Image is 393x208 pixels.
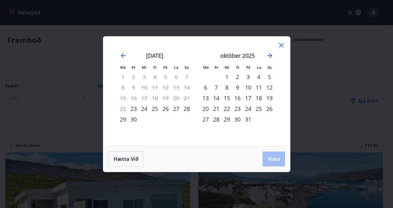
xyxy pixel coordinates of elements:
div: Move backward to switch to the previous month. [120,52,127,59]
div: 26 [264,103,275,114]
small: La [257,65,261,70]
div: Move forward to switch to the next month. [266,52,273,59]
td: Choose laugardagur, 25. október 2025 as your check-in date. It’s available. [253,103,264,114]
td: Not available. miðvikudagur, 3. september 2025 [139,72,150,82]
td: Not available. mánudagur, 22. september 2025 [118,103,128,114]
div: 18 [253,93,264,103]
div: 1 [222,72,232,82]
div: 16 [232,93,243,103]
small: Má [120,65,126,70]
small: Má [203,65,209,70]
div: 8 [222,82,232,93]
small: Þr [215,65,218,70]
div: 23 [232,103,243,114]
td: Choose fimmtudagur, 25. september 2025 as your check-in date. It’s available. [150,103,160,114]
small: Fö [246,65,250,70]
td: Not available. fimmtudagur, 18. september 2025 [150,93,160,103]
td: Not available. sunnudagur, 14. september 2025 [181,82,192,93]
td: Choose miðvikudagur, 29. október 2025 as your check-in date. It’s available. [222,114,232,125]
td: Not available. mánudagur, 1. september 2025 [118,72,128,82]
small: Fö [163,65,167,70]
td: Choose miðvikudagur, 22. október 2025 as your check-in date. It’s available. [222,103,232,114]
small: Su [185,65,189,70]
div: 2 [232,72,243,82]
td: Not available. laugardagur, 13. september 2025 [171,82,181,93]
div: 27 [200,114,211,125]
td: Not available. miðvikudagur, 17. september 2025 [139,93,150,103]
small: Fi [153,65,156,70]
div: 3 [243,72,253,82]
small: La [174,65,178,70]
div: 28 [211,114,222,125]
td: Not available. mánudagur, 8. september 2025 [118,82,128,93]
td: Not available. laugardagur, 20. september 2025 [171,93,181,103]
td: Not available. miðvikudagur, 10. september 2025 [139,82,150,93]
td: Choose þriðjudagur, 30. september 2025 as your check-in date. It’s available. [128,114,139,125]
small: Mi [225,65,229,70]
button: Hætta við [108,151,144,167]
td: Not available. þriðjudagur, 2. september 2025 [128,72,139,82]
div: 9 [232,82,243,93]
div: 7 [211,82,222,93]
small: Þr [132,65,135,70]
td: Choose laugardagur, 18. október 2025 as your check-in date. It’s available. [253,93,264,103]
td: Choose þriðjudagur, 7. október 2025 as your check-in date. It’s available. [211,82,222,93]
div: 6 [200,82,211,93]
div: 14 [211,93,222,103]
td: Choose mánudagur, 13. október 2025 as your check-in date. It’s available. [200,93,211,103]
div: 12 [264,82,275,93]
td: Choose þriðjudagur, 23. september 2025 as your check-in date. It’s available. [128,103,139,114]
td: Not available. laugardagur, 6. september 2025 [171,72,181,82]
td: Not available. mánudagur, 15. september 2025 [118,93,128,103]
td: Choose mánudagur, 6. október 2025 as your check-in date. It’s available. [200,82,211,93]
div: 13 [200,93,211,103]
div: Calendar [111,44,283,138]
div: 29 [222,114,232,125]
div: 20 [200,103,211,114]
td: Choose þriðjudagur, 14. október 2025 as your check-in date. It’s available. [211,93,222,103]
td: Choose mánudagur, 20. október 2025 as your check-in date. It’s available. [200,103,211,114]
td: Not available. sunnudagur, 21. september 2025 [181,93,192,103]
td: Choose sunnudagur, 26. október 2025 as your check-in date. It’s available. [264,103,275,114]
div: 25 [150,103,160,114]
td: Choose þriðjudagur, 21. október 2025 as your check-in date. It’s available. [211,103,222,114]
div: 23 [128,103,139,114]
div: 26 [160,103,171,114]
td: Choose miðvikudagur, 15. október 2025 as your check-in date. It’s available. [222,93,232,103]
td: Choose mánudagur, 29. september 2025 as your check-in date. It’s available. [118,114,128,125]
div: 27 [171,103,181,114]
div: 25 [253,103,264,114]
div: 11 [253,82,264,93]
td: Choose sunnudagur, 19. október 2025 as your check-in date. It’s available. [264,93,275,103]
td: Not available. fimmtudagur, 4. september 2025 [150,72,160,82]
small: Su [268,65,272,70]
div: 29 [118,114,128,125]
td: Choose föstudagur, 24. október 2025 as your check-in date. It’s available. [243,103,253,114]
div: 30 [128,114,139,125]
div: 15 [222,93,232,103]
td: Choose fimmtudagur, 30. október 2025 as your check-in date. It’s available. [232,114,243,125]
td: Choose fimmtudagur, 16. október 2025 as your check-in date. It’s available. [232,93,243,103]
td: Not available. sunnudagur, 7. september 2025 [181,72,192,82]
div: 30 [232,114,243,125]
div: 22 [222,103,232,114]
td: Not available. fimmtudagur, 11. september 2025 [150,82,160,93]
div: 4 [253,72,264,82]
small: Mi [142,65,146,70]
div: 28 [181,103,192,114]
td: Choose miðvikudagur, 1. október 2025 as your check-in date. It’s available. [222,72,232,82]
strong: október 2025 [220,52,255,59]
td: Choose fimmtudagur, 2. október 2025 as your check-in date. It’s available. [232,72,243,82]
td: Not available. þriðjudagur, 16. september 2025 [128,93,139,103]
td: Choose föstudagur, 31. október 2025 as your check-in date. It’s available. [243,114,253,125]
td: Choose fimmtudagur, 23. október 2025 as your check-in date. It’s available. [232,103,243,114]
div: 31 [243,114,253,125]
td: Choose þriðjudagur, 28. október 2025 as your check-in date. It’s available. [211,114,222,125]
td: Choose fimmtudagur, 9. október 2025 as your check-in date. It’s available. [232,82,243,93]
td: Choose laugardagur, 11. október 2025 as your check-in date. It’s available. [253,82,264,93]
td: Choose föstudagur, 10. október 2025 as your check-in date. It’s available. [243,82,253,93]
td: Choose miðvikudagur, 24. september 2025 as your check-in date. It’s available. [139,103,150,114]
div: 24 [243,103,253,114]
td: Choose föstudagur, 17. október 2025 as your check-in date. It’s available. [243,93,253,103]
td: Choose föstudagur, 26. september 2025 as your check-in date. It’s available. [160,103,171,114]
